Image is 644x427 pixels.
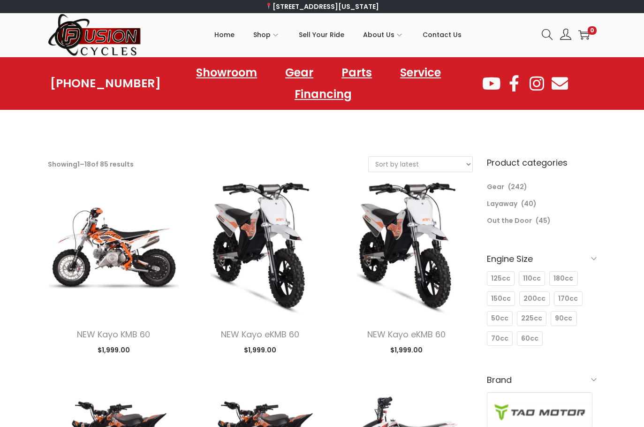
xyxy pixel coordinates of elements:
span: 1 [77,160,80,169]
a: Layaway [487,199,517,208]
span: Sell Your Ride [299,23,344,46]
img: Woostify retina logo [48,13,142,57]
a: Sell Your Ride [299,14,344,56]
span: $ [98,345,102,355]
h6: Product categories [487,156,597,169]
a: NEW Kayo eKMB 60 [367,328,446,340]
span: $ [390,345,394,355]
span: 1,999.00 [390,345,423,355]
a: Parts [332,62,381,84]
a: [PHONE_NUMBER] [50,77,161,90]
a: Showroom [187,62,266,84]
span: (40) [521,199,537,208]
a: Service [391,62,450,84]
a: Gear [276,62,323,84]
span: 180cc [553,274,573,283]
span: 18 [84,160,91,169]
p: Showing – of 85 results [48,158,134,171]
span: About Us [363,23,394,46]
span: 50cc [491,313,508,323]
nav: Menu [161,62,481,105]
span: 70cc [491,334,508,343]
nav: Primary navigation [142,14,535,56]
span: 225cc [521,313,542,323]
span: Home [214,23,235,46]
h6: Engine Size [487,248,597,270]
a: NEW Kayo KMB 60 [77,328,150,340]
span: 60cc [521,334,538,343]
a: Out the Door [487,216,532,225]
a: Home [214,14,235,56]
img: 📍 [265,3,272,9]
span: 110cc [523,274,541,283]
span: 1,999.00 [244,345,276,355]
span: Contact Us [423,23,462,46]
a: Contact Us [423,14,462,56]
h6: Brand [487,369,597,391]
span: (45) [536,216,551,225]
span: (242) [508,182,527,191]
span: $ [244,345,248,355]
span: 150cc [491,294,511,304]
span: Shop [253,23,271,46]
a: Shop [253,14,280,56]
a: [STREET_ADDRESS][US_STATE] [265,2,379,11]
a: About Us [363,14,404,56]
span: 125cc [491,274,510,283]
select: Shop order [369,157,472,172]
span: 90cc [555,313,572,323]
span: 200cc [523,294,546,304]
span: 170cc [558,294,578,304]
a: 0 [578,29,590,40]
span: 1,999.00 [98,345,130,355]
a: Financing [285,84,361,105]
a: NEW Kayo eKMB 60 [221,328,299,340]
a: Gear [487,182,504,191]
